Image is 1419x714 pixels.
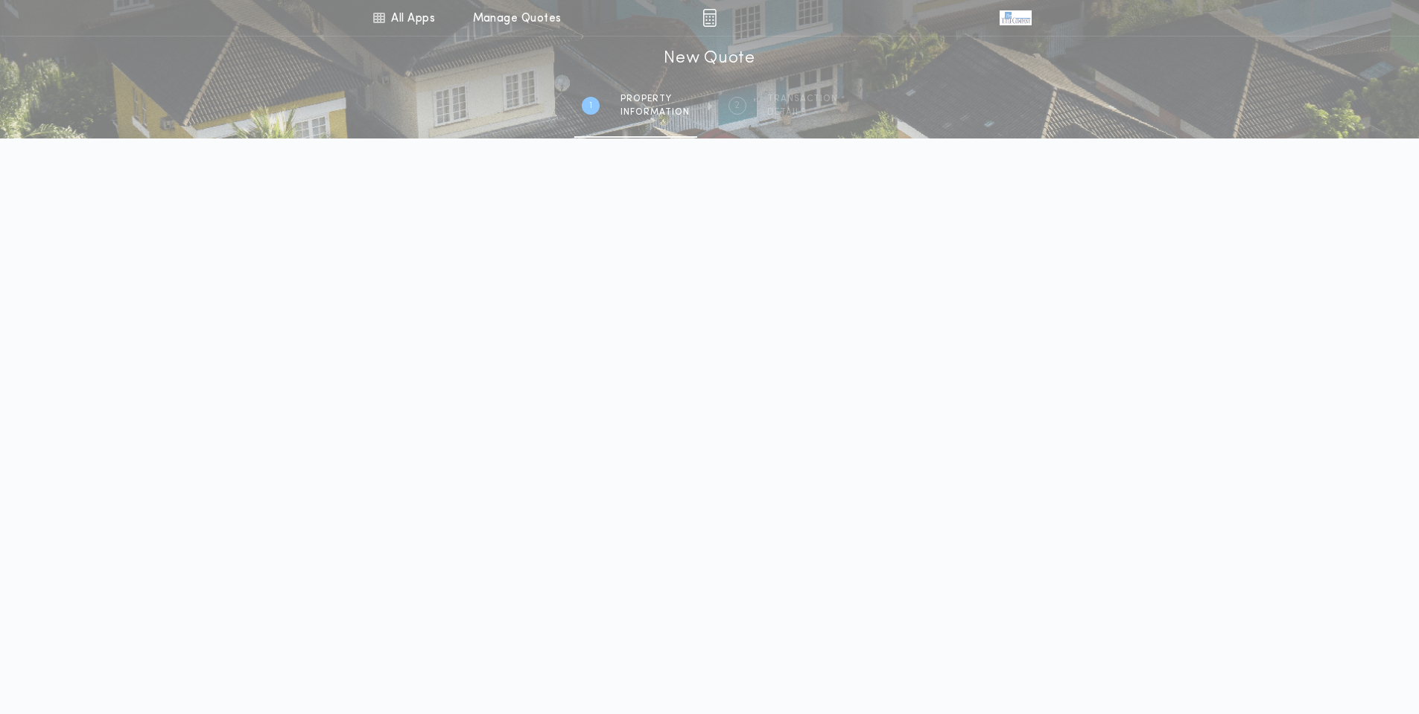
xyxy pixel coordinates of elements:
span: Property [620,93,690,105]
h2: 1 [589,100,592,112]
img: vs-icon [1000,10,1031,25]
img: img [702,9,717,27]
span: information [620,106,690,118]
span: Transaction [767,93,838,105]
span: details [767,106,838,118]
h1: New Quote [664,47,755,71]
h2: 2 [734,100,740,112]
